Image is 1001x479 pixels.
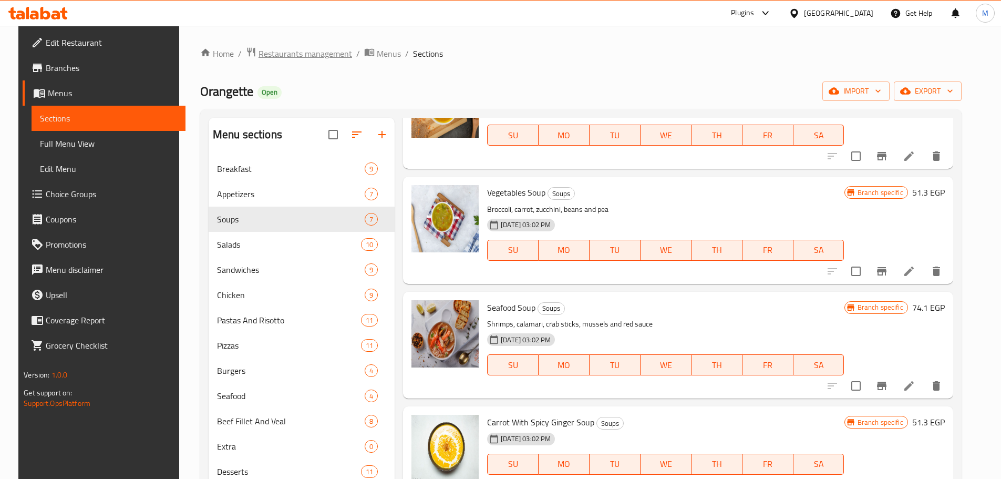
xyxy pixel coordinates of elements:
div: Soups [596,417,624,430]
span: Grocery Checklist [46,339,177,352]
button: delete [924,373,949,399]
span: 7 [365,189,377,199]
span: Desserts [217,465,361,478]
button: WE [641,240,692,261]
span: Pizzas [217,339,361,352]
span: Carrot With Spicy Ginger Soup [487,414,594,430]
span: 7 [365,215,377,225]
span: TH [696,128,738,143]
button: import [822,81,890,101]
span: Seafood [217,390,365,402]
button: MO [539,454,590,475]
button: TU [590,240,641,261]
a: Edit Menu [32,156,185,181]
span: SU [492,128,534,143]
button: FR [742,454,793,475]
span: TU [594,456,636,472]
span: 8 [365,416,377,426]
button: SA [793,454,844,475]
span: Menus [377,47,401,60]
span: Coupons [46,213,177,226]
span: 0 [365,442,377,452]
span: Restaurants management [259,47,352,60]
h2: Menu sections [213,127,282,142]
div: items [365,364,378,377]
a: Sections [32,106,185,131]
a: Choice Groups [23,181,185,207]
span: Select to update [845,145,867,167]
span: 9 [365,164,377,174]
div: Soups [548,187,575,200]
span: TH [696,242,738,258]
button: export [894,81,962,101]
span: Sections [40,112,177,125]
span: WE [645,358,687,373]
span: Soups [538,302,564,314]
span: SA [798,358,840,373]
span: Branch specific [853,302,907,312]
span: Beef Fillet And Veal [217,415,365,427]
button: SU [487,354,539,375]
span: MO [543,456,585,472]
div: Chicken9 [209,282,395,308]
button: Branch-specific-item [869,259,894,284]
button: delete [924,259,949,284]
span: import [831,85,881,98]
span: Promotions [46,238,177,251]
span: WE [645,128,687,143]
a: Promotions [23,232,185,257]
span: Branch specific [853,188,907,198]
span: Full Menu View [40,137,177,150]
span: MO [543,128,585,143]
div: Extra [217,440,365,453]
span: Branches [46,62,177,74]
div: Breakfast9 [209,156,395,181]
span: Sections [413,47,443,60]
a: Coverage Report [23,308,185,333]
button: SU [487,240,539,261]
span: [DATE] 03:02 PM [497,434,555,444]
button: WE [641,454,692,475]
img: Seafood Soup [411,300,479,368]
div: Burgers4 [209,358,395,383]
span: Soups [548,188,574,200]
span: Orangette [200,79,253,103]
span: export [902,85,953,98]
div: Soups [538,302,565,315]
span: SA [798,128,840,143]
h6: 51.3 EGP [912,415,945,430]
div: Sandwiches9 [209,257,395,282]
button: TU [590,354,641,375]
div: Soups [217,213,365,226]
span: Seafood Soup [487,300,535,315]
span: Choice Groups [46,188,177,200]
a: Support.OpsPlatform [24,396,90,410]
button: delete [924,144,949,169]
button: MO [539,240,590,261]
div: items [365,289,378,301]
span: 1.0.0 [51,368,68,382]
h6: 74.1 EGP [912,300,945,315]
div: items [365,188,378,200]
span: Branch specific [853,417,907,427]
li: / [238,47,242,60]
a: Home [200,47,234,60]
a: Menus [23,80,185,106]
button: TH [692,125,742,146]
div: Appetizers7 [209,181,395,207]
button: TH [692,454,742,475]
div: Extra0 [209,434,395,459]
a: Full Menu View [32,131,185,156]
span: M [982,7,988,19]
span: Menu disclaimer [46,263,177,276]
span: Chicken [217,289,365,301]
div: items [361,238,378,251]
span: SU [492,456,534,472]
span: Burgers [217,364,365,377]
span: Select to update [845,260,867,282]
span: TU [594,242,636,258]
span: Sandwiches [217,263,365,276]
